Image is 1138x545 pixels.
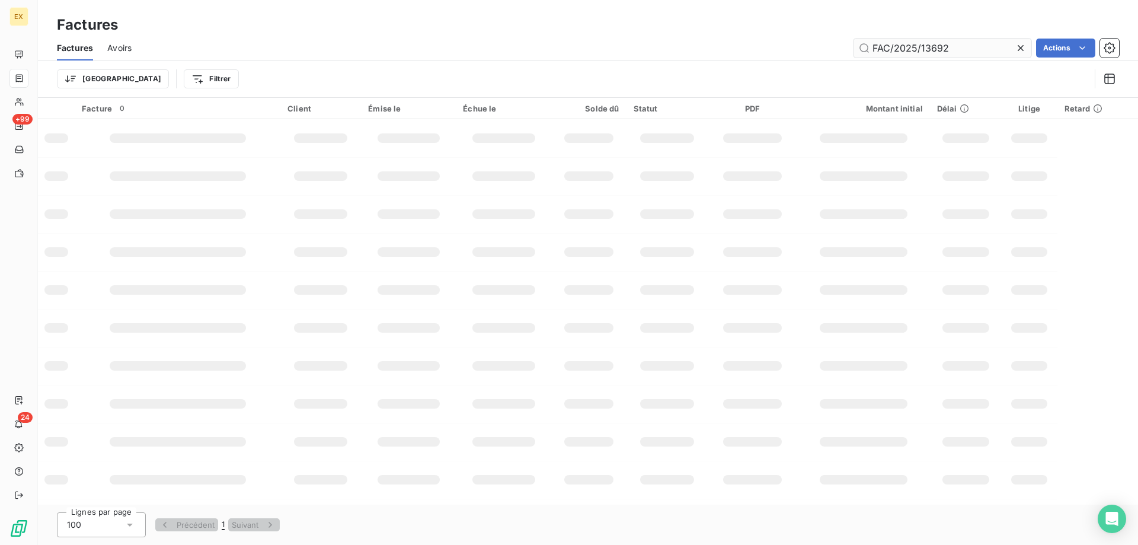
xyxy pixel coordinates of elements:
div: Client [287,104,354,113]
div: Open Intercom Messenger [1098,505,1126,533]
div: Solde dû [559,104,619,113]
span: +99 [12,114,33,125]
span: 1 [222,519,225,530]
button: Filtrer [184,69,238,88]
h3: Factures [57,14,118,36]
div: Émise le [368,104,449,113]
div: Statut [634,104,701,113]
span: Facture [82,104,112,113]
input: Rechercher [853,39,1031,58]
div: Litige [1008,104,1050,113]
div: Délai [937,104,994,113]
button: [GEOGRAPHIC_DATA] [57,69,169,88]
a: +99 [9,116,28,135]
img: Logo LeanPay [9,519,28,538]
div: Échue le [463,104,544,113]
span: Factures [57,42,93,54]
span: Avoirs [107,42,132,54]
span: 24 [18,412,33,423]
span: 100 [67,519,81,531]
div: Retard [1065,104,1131,113]
div: EX [9,7,28,26]
button: Précédent [155,518,218,531]
div: PDF [715,104,790,113]
span: 0 [117,103,127,114]
div: Montant initial [804,104,923,113]
button: Actions [1036,39,1095,58]
button: Suivant [228,518,280,531]
button: 1 [218,519,228,531]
